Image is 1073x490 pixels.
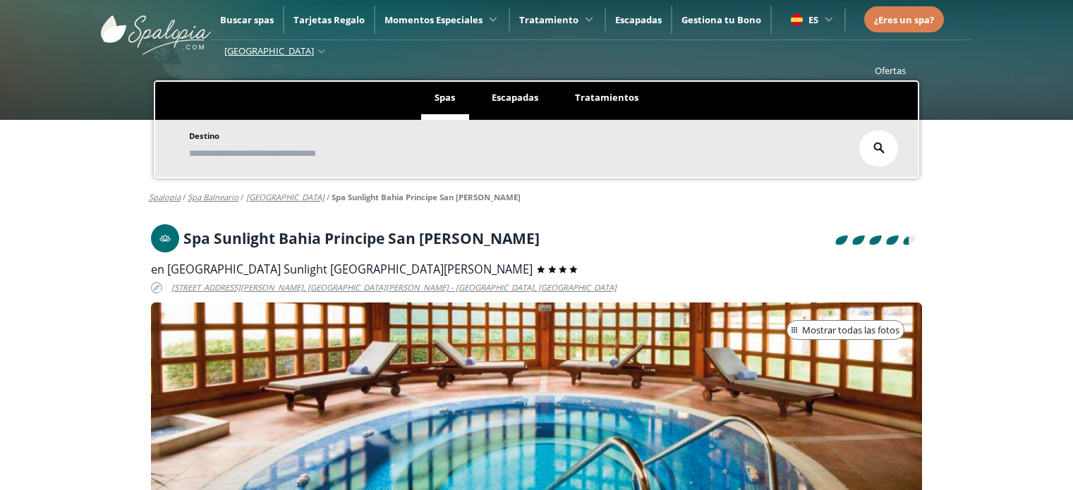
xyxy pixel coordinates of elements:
span: [STREET_ADDRESS][PERSON_NAME]. [GEOGRAPHIC_DATA][PERSON_NAME] - [GEOGRAPHIC_DATA]. [GEOGRAPHIC_DATA] [171,280,617,296]
a: Buscar spas [220,13,274,26]
span: ¿Eres un spa? [874,13,934,26]
span: Destino [189,130,219,141]
a: Tarjetas Regalo [293,13,365,26]
img: ImgLogoSpalopia.BvClDcEz.svg [101,1,211,55]
span: Mostrar todas las fotos [802,324,899,338]
a: spa balneario [188,192,238,202]
a: Spalopia [149,192,181,202]
a: Gestiona tu Bono [681,13,761,26]
span: en [GEOGRAPHIC_DATA] Sunlight [GEOGRAPHIC_DATA][PERSON_NAME] [151,262,533,277]
span: / [327,192,329,203]
span: [GEOGRAPHIC_DATA] [224,44,314,57]
a: ¿Eres un spa? [874,12,934,27]
span: Escapadas [492,91,538,104]
span: / [241,192,243,203]
span: Spas [435,91,455,104]
span: Tratamientos [575,91,638,104]
a: Spa Sunlight Bahia Principe San [PERSON_NAME] [332,192,521,202]
a: [GEOGRAPHIC_DATA] [246,192,325,202]
h1: Spa Sunlight Bahia Principe San [PERSON_NAME] [183,231,540,246]
a: Ofertas [875,64,906,77]
a: Escapadas [615,13,662,26]
span: / [183,192,186,203]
